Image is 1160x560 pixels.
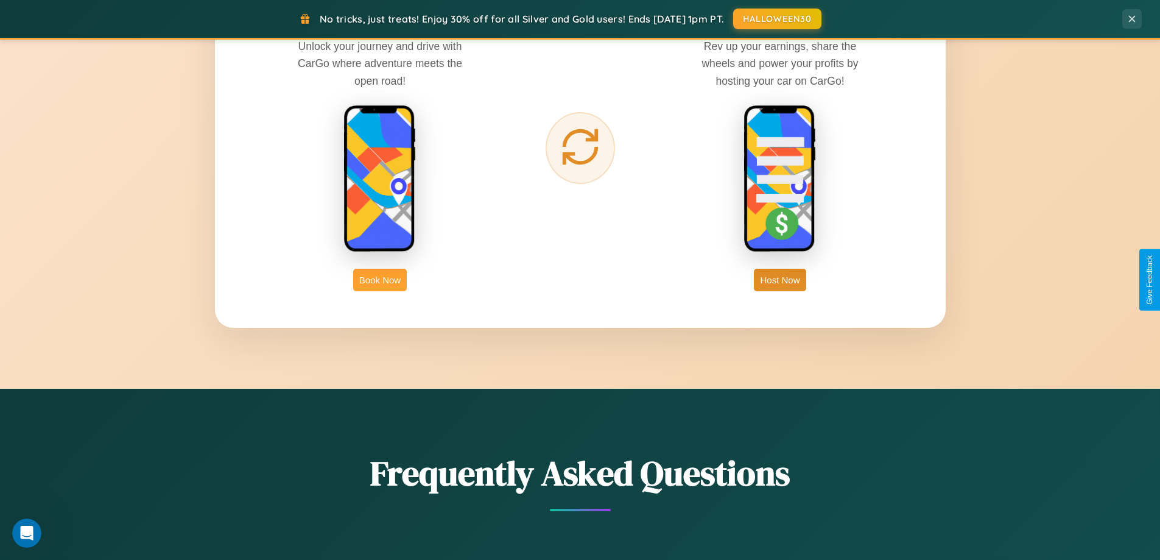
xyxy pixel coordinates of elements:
iframe: Intercom live chat [12,519,41,548]
p: Unlock your journey and drive with CarGo where adventure meets the open road! [289,38,471,89]
p: Rev up your earnings, share the wheels and power your profits by hosting your car on CarGo! [689,38,871,89]
div: Give Feedback [1145,255,1154,305]
img: rent phone [343,105,417,253]
button: Host Now [754,269,806,291]
img: host phone [743,105,817,253]
h2: Frequently Asked Questions [215,450,946,497]
button: HALLOWEEN30 [733,9,821,29]
button: Book Now [353,269,407,291]
span: No tricks, just treats! Enjoy 30% off for all Silver and Gold users! Ends [DATE] 1pm PT. [320,13,724,25]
